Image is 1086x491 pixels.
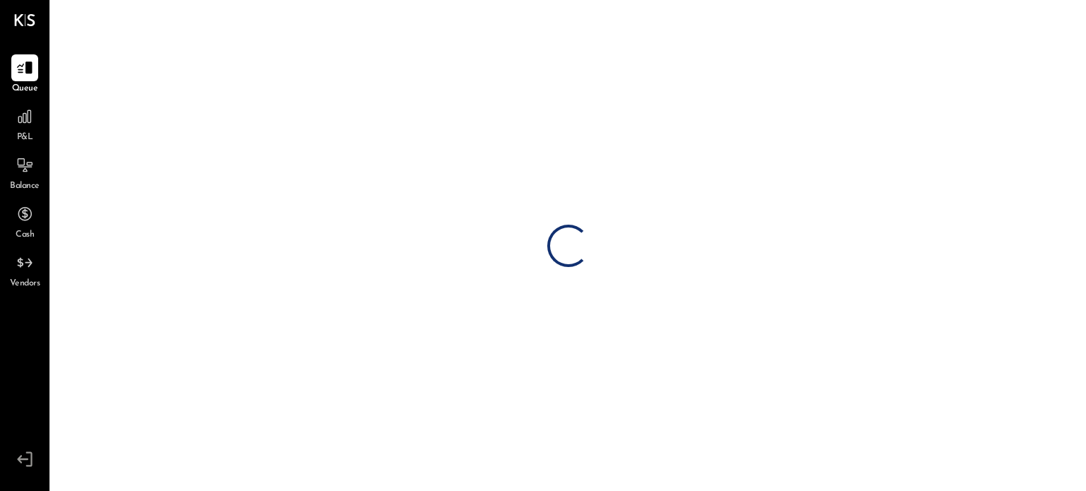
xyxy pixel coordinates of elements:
span: P&L [17,131,33,144]
a: Cash [1,201,49,242]
a: P&L [1,103,49,144]
span: Balance [10,180,40,193]
a: Vendors [1,249,49,290]
a: Queue [1,54,49,95]
span: Vendors [10,278,40,290]
a: Balance [1,152,49,193]
span: Cash [16,229,34,242]
span: Queue [12,83,38,95]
